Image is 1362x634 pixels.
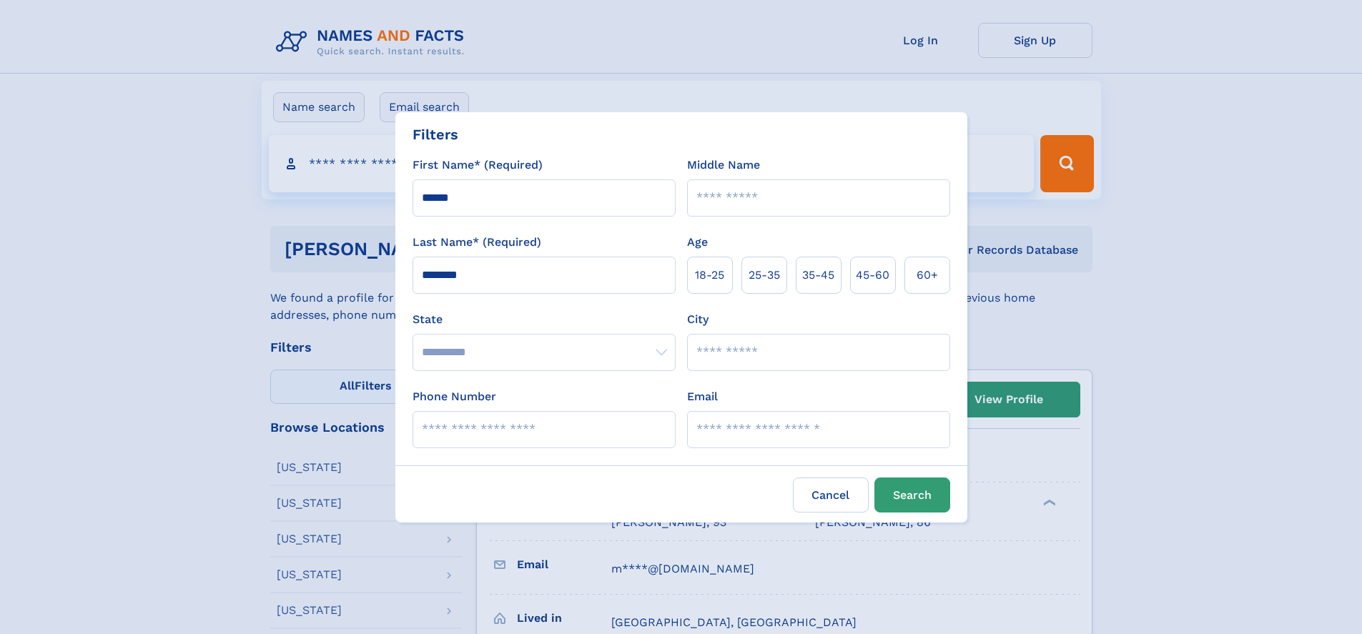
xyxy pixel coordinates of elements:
button: Search [874,477,950,512]
label: State [413,311,676,328]
span: 25‑35 [749,267,780,284]
span: 18‑25 [695,267,724,284]
span: 45‑60 [856,267,889,284]
label: First Name* (Required) [413,157,543,174]
label: Middle Name [687,157,760,174]
label: Cancel [793,477,869,512]
div: Filters [413,124,458,145]
span: 60+ [917,267,938,284]
label: Email [687,388,718,405]
span: 35‑45 [802,267,834,284]
label: Last Name* (Required) [413,234,541,251]
label: Age [687,234,708,251]
label: Phone Number [413,388,496,405]
label: City [687,311,709,328]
